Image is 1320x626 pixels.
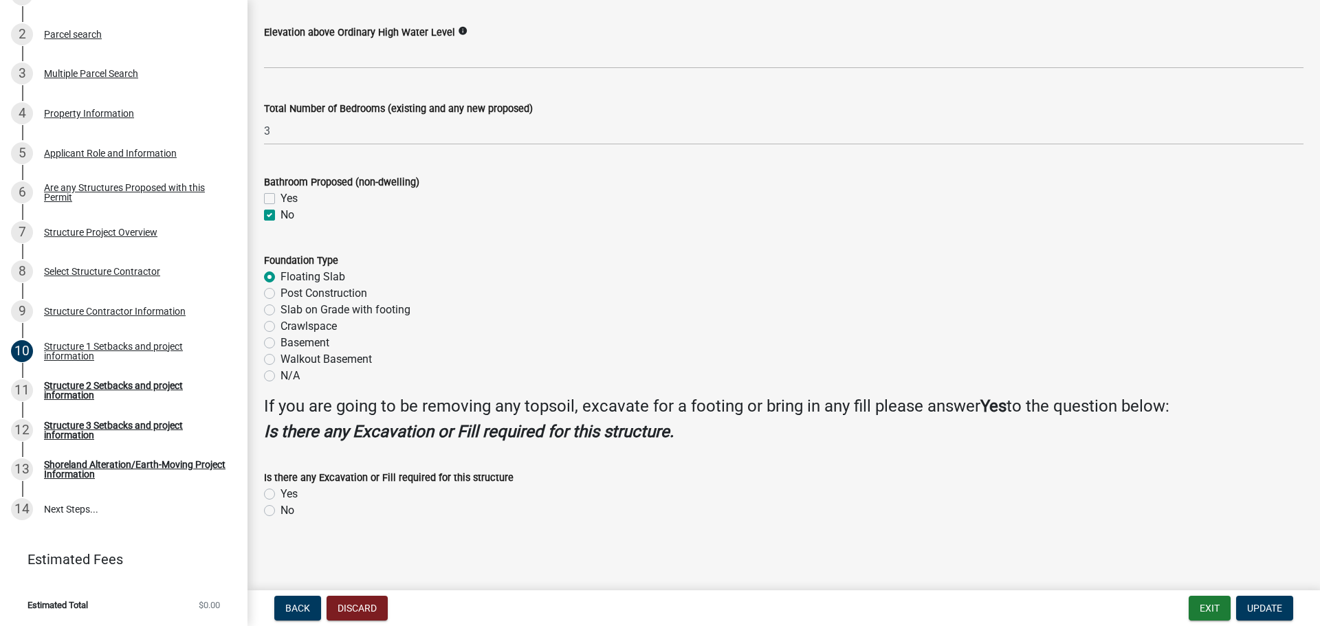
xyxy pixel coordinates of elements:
[1247,603,1282,614] span: Update
[285,603,310,614] span: Back
[280,502,294,519] label: No
[44,227,157,237] div: Structure Project Overview
[280,269,345,285] label: Floating Slab
[11,23,33,45] div: 2
[11,419,33,441] div: 12
[27,601,88,610] span: Estimated Total
[280,486,298,502] label: Yes
[280,351,372,368] label: Walkout Basement
[44,183,225,202] div: Are any Structures Proposed with this Permit
[280,368,300,384] label: N/A
[44,381,225,400] div: Structure 2 Setbacks and project information
[280,207,294,223] label: No
[264,422,674,441] strong: Is there any Excavation or Fill required for this structure.
[11,379,33,401] div: 11
[264,473,514,483] label: Is there any Excavation or Fill required for this structure
[1236,596,1293,621] button: Update
[44,306,186,316] div: Structure Contractor Information
[264,28,455,38] label: Elevation above Ordinary High Water Level
[44,69,138,78] div: Multiple Parcel Search
[274,596,321,621] button: Back
[11,102,33,124] div: 4
[44,421,225,440] div: Structure 3 Setbacks and project information
[11,260,33,282] div: 8
[44,460,225,479] div: Shoreland Alteration/Earth-Moving Project Information
[11,340,33,362] div: 10
[11,546,225,573] a: Estimated Fees
[264,396,1303,416] h4: If you are going to be removing any topsoil, excavate for a footing or bring in any fill please a...
[44,109,134,118] div: Property Information
[11,221,33,243] div: 7
[11,498,33,520] div: 14
[264,104,533,114] label: Total Number of Bedrooms (existing and any new proposed)
[280,190,298,207] label: Yes
[264,256,338,266] label: Foundation Type
[280,302,410,318] label: Slab on Grade with footing
[980,396,1006,416] strong: Yes
[280,285,367,302] label: Post Construction
[11,142,33,164] div: 5
[264,178,419,188] label: Bathroom Proposed (non-dwelling)
[327,596,388,621] button: Discard
[44,30,102,39] div: Parcel search
[1189,596,1231,621] button: Exit
[280,335,329,351] label: Basement
[44,267,160,276] div: Select Structure Contractor
[458,26,467,36] i: info
[11,458,33,480] div: 13
[44,148,177,158] div: Applicant Role and Information
[11,181,33,203] div: 6
[11,63,33,85] div: 3
[199,601,220,610] span: $0.00
[44,342,225,361] div: Structure 1 Setbacks and project information
[280,318,337,335] label: Crawlspace
[11,300,33,322] div: 9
